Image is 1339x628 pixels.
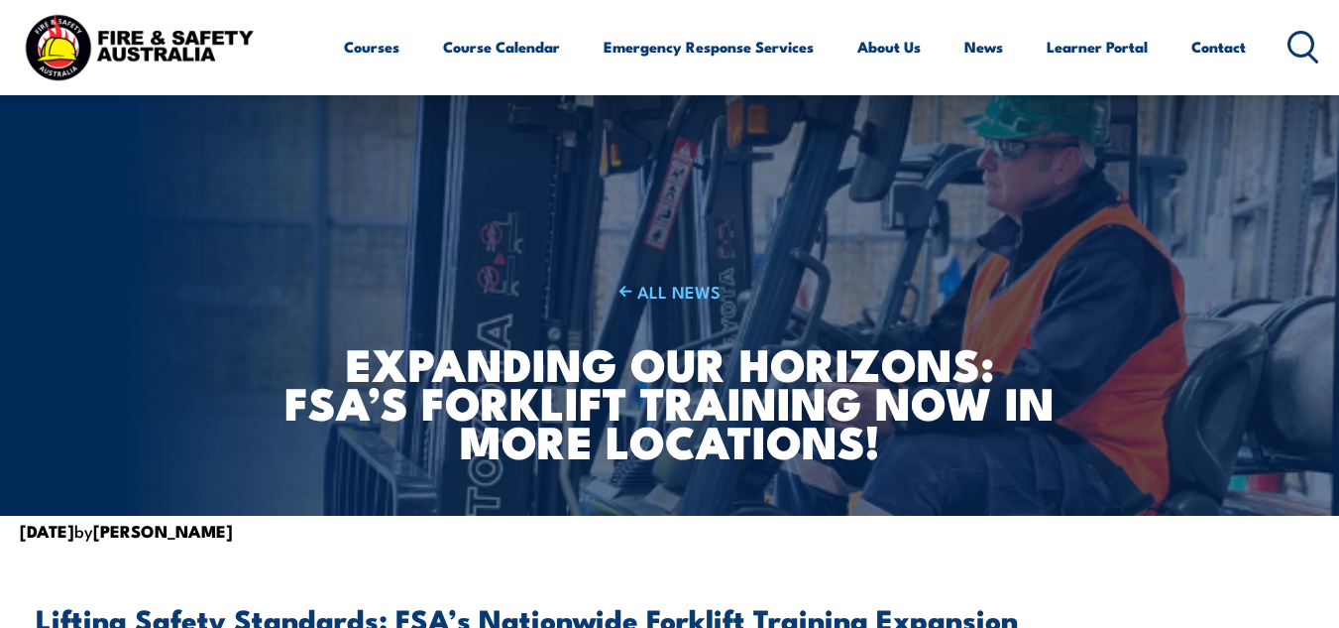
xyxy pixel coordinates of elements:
[279,343,1060,459] h1: Expanding Our Horizons: FSA’s Forklift Training Now in More Locations!
[20,518,74,544] strong: [DATE]
[344,23,399,70] a: Courses
[604,23,814,70] a: Emergency Response Services
[279,280,1060,303] a: ALL NEWS
[93,518,233,544] strong: [PERSON_NAME]
[443,23,560,70] a: Course Calendar
[1191,23,1246,70] a: Contact
[1047,23,1148,70] a: Learner Portal
[20,518,233,543] span: by
[964,23,1003,70] a: News
[857,23,921,70] a: About Us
